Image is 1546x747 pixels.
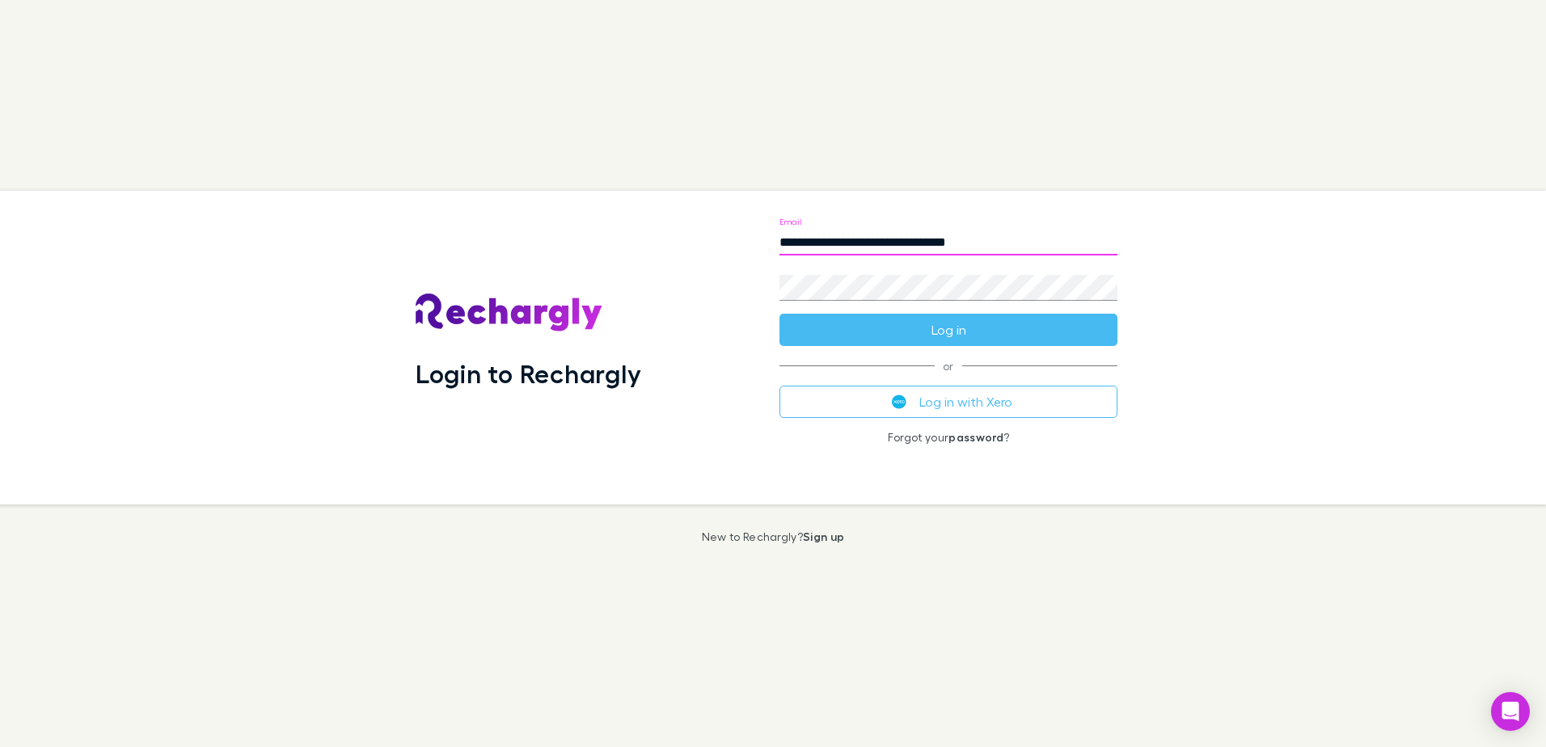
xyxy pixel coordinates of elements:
[702,530,845,543] p: New to Rechargly?
[948,430,1003,444] a: password
[779,216,801,228] label: Email
[416,293,603,332] img: Rechargly's Logo
[416,358,641,389] h1: Login to Rechargly
[779,314,1117,346] button: Log in
[779,431,1117,444] p: Forgot your ?
[803,530,844,543] a: Sign up
[1491,692,1530,731] div: Open Intercom Messenger
[892,395,906,409] img: Xero's logo
[779,386,1117,418] button: Log in with Xero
